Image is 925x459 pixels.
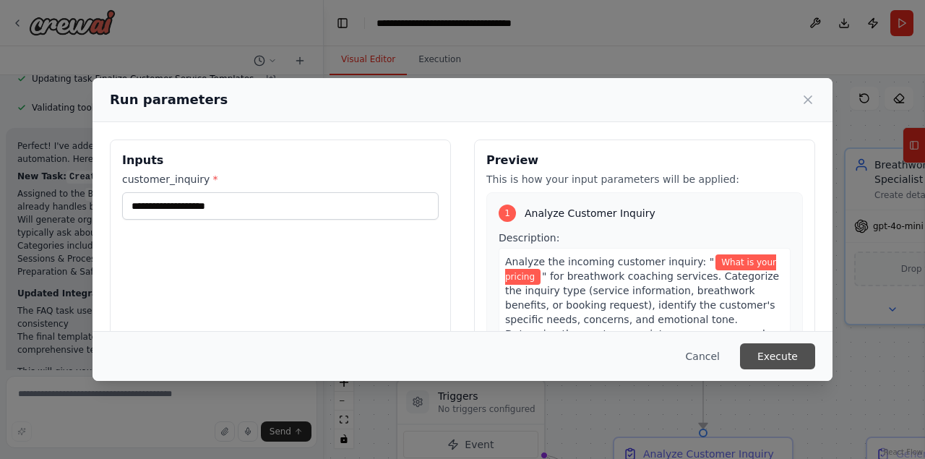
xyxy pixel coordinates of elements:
h3: Preview [486,152,803,169]
span: Analyze the incoming customer inquiry: " [505,256,714,267]
span: " for breathwork coaching services. Categorize the inquiry type (service information, breathwork ... [505,270,779,369]
h2: Run parameters [110,90,228,110]
span: Description: [499,232,559,244]
span: Analyze Customer Inquiry [525,206,655,220]
label: customer_inquiry [122,172,439,186]
button: Cancel [674,343,731,369]
h3: Inputs [122,152,439,169]
span: Variable: customer_inquiry [505,254,776,285]
p: This is how your input parameters will be applied: [486,172,803,186]
button: Execute [740,343,815,369]
div: 1 [499,205,516,222]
